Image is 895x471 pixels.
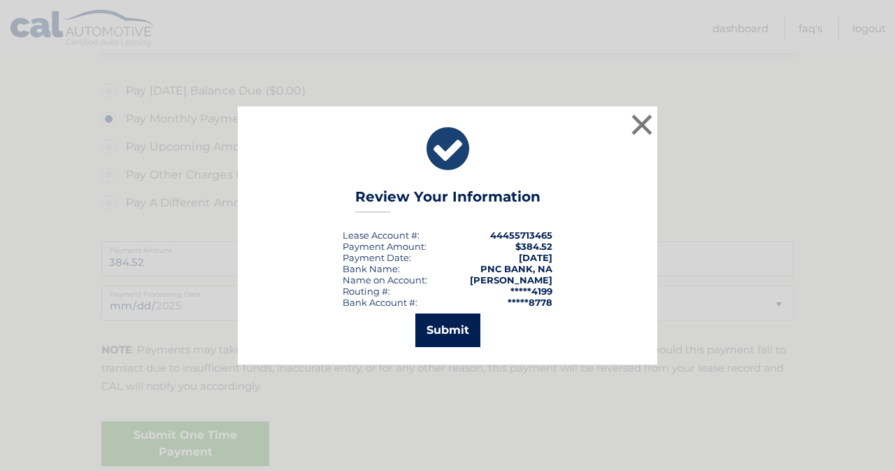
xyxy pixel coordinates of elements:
[415,314,480,347] button: Submit
[490,230,552,241] strong: 44455713465
[343,297,417,308] div: Bank Account #:
[343,286,390,297] div: Routing #:
[515,241,552,252] span: $384.52
[343,252,411,263] div: :
[519,252,552,263] span: [DATE]
[628,111,656,139] button: ×
[343,274,427,286] div: Name on Account:
[343,241,427,252] div: Payment Amount:
[470,274,552,286] strong: [PERSON_NAME]
[343,263,400,274] div: Bank Name:
[355,188,540,213] h3: Review Your Information
[480,263,552,274] strong: PNC BANK, NA
[343,252,409,263] span: Payment Date
[343,230,420,241] div: Lease Account #:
